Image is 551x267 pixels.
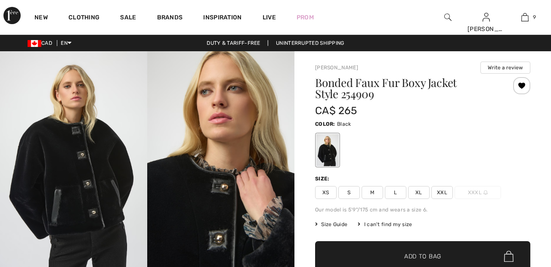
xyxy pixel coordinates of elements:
span: Inspiration [203,14,241,23]
a: Live [263,13,276,22]
img: 1ère Avenue [3,7,21,24]
span: XL [408,186,430,199]
a: Clothing [68,14,99,23]
a: New [34,14,48,23]
div: Black [316,134,339,166]
span: L [385,186,406,199]
span: Color: [315,121,335,127]
a: Sale [120,14,136,23]
button: Write a review [480,62,530,74]
span: CAD [28,40,56,46]
span: 9 [533,13,536,21]
a: Prom [297,13,314,22]
div: Our model is 5'9"/175 cm and wears a size 6. [315,206,530,214]
span: XXXL [455,186,501,199]
span: EN [61,40,71,46]
span: Black [337,121,351,127]
a: Brands [157,14,183,23]
img: Canadian Dollar [28,40,41,47]
a: 9 [506,12,544,22]
img: My Bag [521,12,529,22]
span: XXL [431,186,453,199]
span: M [362,186,383,199]
a: Sign In [483,13,490,21]
span: S [338,186,360,199]
div: I can't find my size [358,220,412,228]
span: Size Guide [315,220,347,228]
img: ring-m.svg [483,190,488,195]
h1: Bonded Faux Fur Boxy Jacket Style 254909 [315,77,495,99]
span: CA$ 265 [315,105,357,117]
span: XS [315,186,337,199]
div: [PERSON_NAME] [467,25,505,34]
span: Add to Bag [404,252,441,261]
div: Size: [315,175,331,183]
img: search the website [444,12,452,22]
img: Bag.svg [504,251,514,262]
a: [PERSON_NAME] [315,65,358,71]
img: My Info [483,12,490,22]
